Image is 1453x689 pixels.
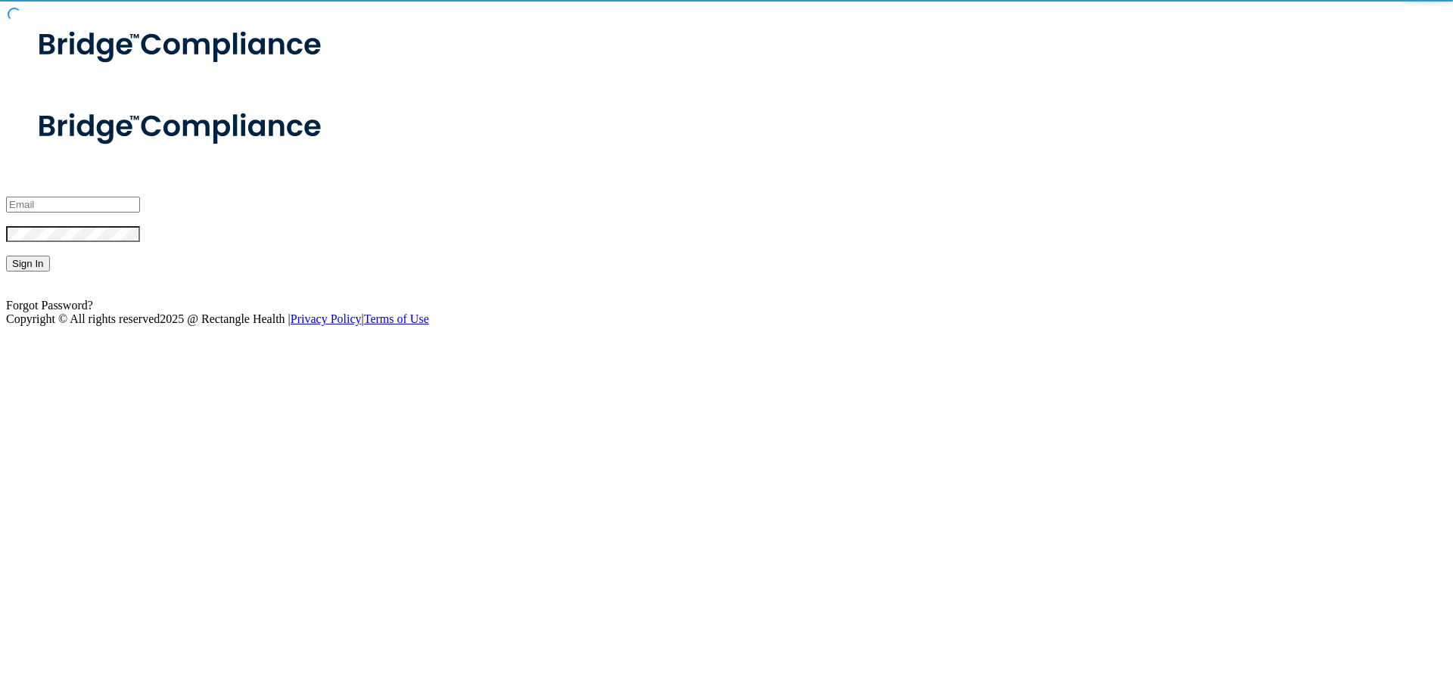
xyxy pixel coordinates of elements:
div: Copyright © All rights reserved 2025 @ Rectangle Health | | [6,312,1447,326]
a: Forgot Password? [6,299,93,312]
img: bridge_compliance_login_screen.278c3ca4.svg [6,6,359,85]
input: Email [6,197,140,213]
a: Terms of Use [364,312,429,325]
img: bridge_compliance_login_screen.278c3ca4.svg [6,88,359,166]
button: Sign In [6,256,50,272]
a: Privacy Policy [291,312,362,325]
